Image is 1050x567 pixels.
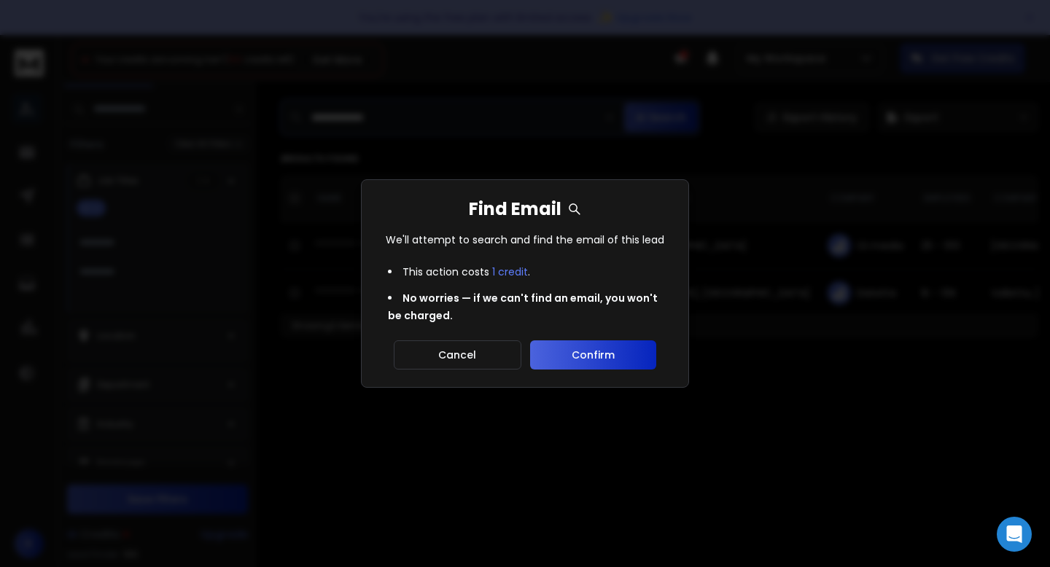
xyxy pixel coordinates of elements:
button: Confirm [530,340,656,369]
div: Open Intercom Messenger [997,517,1032,552]
button: Cancel [394,340,521,369]
li: No worries — if we can't find an email, you won't be charged. [379,285,671,329]
span: 1 credit [492,265,528,279]
p: We'll attempt to search and find the email of this lead [386,232,664,247]
li: This action costs . [379,259,671,285]
h1: Find Email [469,198,582,221]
